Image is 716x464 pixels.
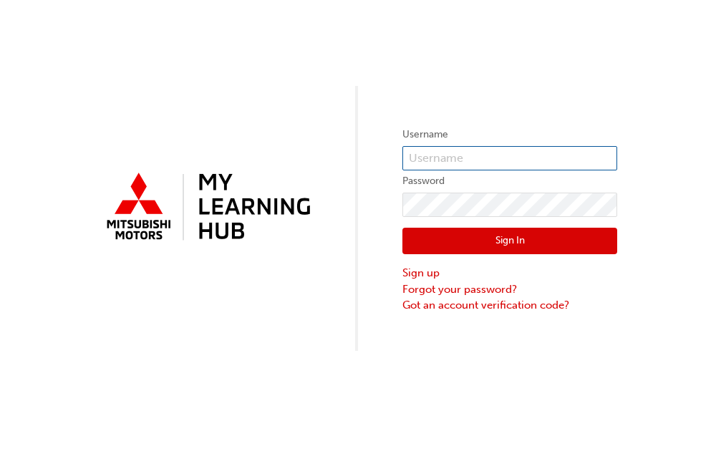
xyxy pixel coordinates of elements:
input: Username [402,146,617,170]
button: Sign In [402,228,617,255]
label: Password [402,173,617,190]
img: mmal [99,167,314,248]
a: Forgot your password? [402,281,617,298]
a: Got an account verification code? [402,297,617,314]
a: Sign up [402,265,617,281]
label: Username [402,126,617,143]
